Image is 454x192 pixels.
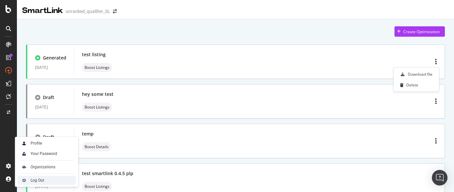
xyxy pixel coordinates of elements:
img: AtrBVVRoAgWaAAAAAElFTkSuQmCC [20,163,28,171]
div: Organizations [31,164,55,170]
img: tUVSALn78D46LlpAY8klYZqgKwTuBm2K29c6p1XQNDCsM0DgKSSoAXXevcAwljcHBINEg0LrUEktgcYYD5sVUphq1JigPmkfB... [20,150,28,158]
a: Organizations [18,162,76,172]
img: prfnF3csMXgAAAABJRU5ErkJggg== [20,176,28,184]
img: Xx2yTbCeVcdxHMdxHOc+8gctb42vCocUYgAAAABJRU5ErkJggg== [20,139,28,147]
div: Open Intercom Messenger [432,170,447,186]
div: Download file [408,71,433,77]
div: Your Password [31,151,57,156]
div: Delete [406,82,418,88]
a: Log Out [18,176,76,185]
div: Log Out [31,178,44,183]
a: Profile [18,139,76,148]
div: Profile [31,141,42,146]
a: Your Password [18,149,76,158]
